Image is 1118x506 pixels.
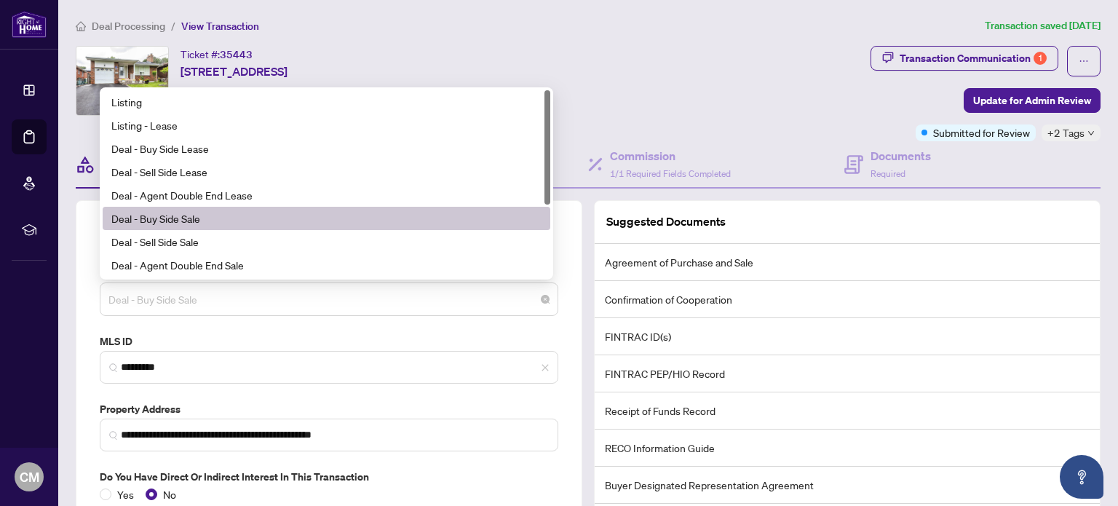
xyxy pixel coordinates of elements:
[595,281,1100,318] li: Confirmation of Cooperation
[606,213,726,231] article: Suggested Documents
[100,401,558,417] label: Property Address
[871,147,931,165] h4: Documents
[103,253,550,277] div: Deal - Agent Double End Sale
[108,285,550,313] span: Deal - Buy Side Sale
[871,46,1058,71] button: Transaction Communication1
[111,117,542,133] div: Listing - Lease
[1034,52,1047,65] div: 1
[595,318,1100,355] li: FINTRAC ID(s)
[109,431,118,440] img: search_icon
[111,257,542,273] div: Deal - Agent Double End Sale
[103,230,550,253] div: Deal - Sell Side Sale
[103,183,550,207] div: Deal - Agent Double End Lease
[103,160,550,183] div: Deal - Sell Side Lease
[171,17,175,34] li: /
[595,467,1100,504] li: Buyer Designated Representation Agreement
[100,469,558,485] label: Do you have direct or indirect interest in this transaction
[111,141,542,157] div: Deal - Buy Side Lease
[541,295,550,304] span: close-circle
[595,244,1100,281] li: Agreement of Purchase and Sale
[103,114,550,137] div: Listing - Lease
[181,20,259,33] span: View Transaction
[111,486,140,502] span: Yes
[111,234,542,250] div: Deal - Sell Side Sale
[92,20,165,33] span: Deal Processing
[111,187,542,203] div: Deal - Agent Double End Lease
[76,47,168,115] img: IMG-E12204258_1.jpg
[12,11,47,38] img: logo
[103,207,550,230] div: Deal - Buy Side Sale
[20,467,39,487] span: CM
[111,210,542,226] div: Deal - Buy Side Sale
[973,89,1091,112] span: Update for Admin Review
[220,48,253,61] span: 35443
[933,124,1030,141] span: Submitted for Review
[157,486,182,502] span: No
[103,137,550,160] div: Deal - Buy Side Lease
[900,47,1047,70] div: Transaction Communication
[595,392,1100,430] li: Receipt of Funds Record
[181,46,253,63] div: Ticket #:
[109,363,118,372] img: search_icon
[1060,455,1103,499] button: Open asap
[541,363,550,372] span: close
[100,333,558,349] label: MLS ID
[1047,124,1085,141] span: +2 Tags
[1079,56,1089,66] span: ellipsis
[103,90,550,114] div: Listing
[610,147,731,165] h4: Commission
[181,63,288,80] span: [STREET_ADDRESS]
[111,94,542,110] div: Listing
[76,21,86,31] span: home
[1087,130,1095,137] span: down
[610,168,731,179] span: 1/1 Required Fields Completed
[595,430,1100,467] li: RECO Information Guide
[871,168,905,179] span: Required
[985,17,1101,34] article: Transaction saved [DATE]
[964,88,1101,113] button: Update for Admin Review
[111,164,542,180] div: Deal - Sell Side Lease
[595,355,1100,392] li: FINTRAC PEP/HIO Record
